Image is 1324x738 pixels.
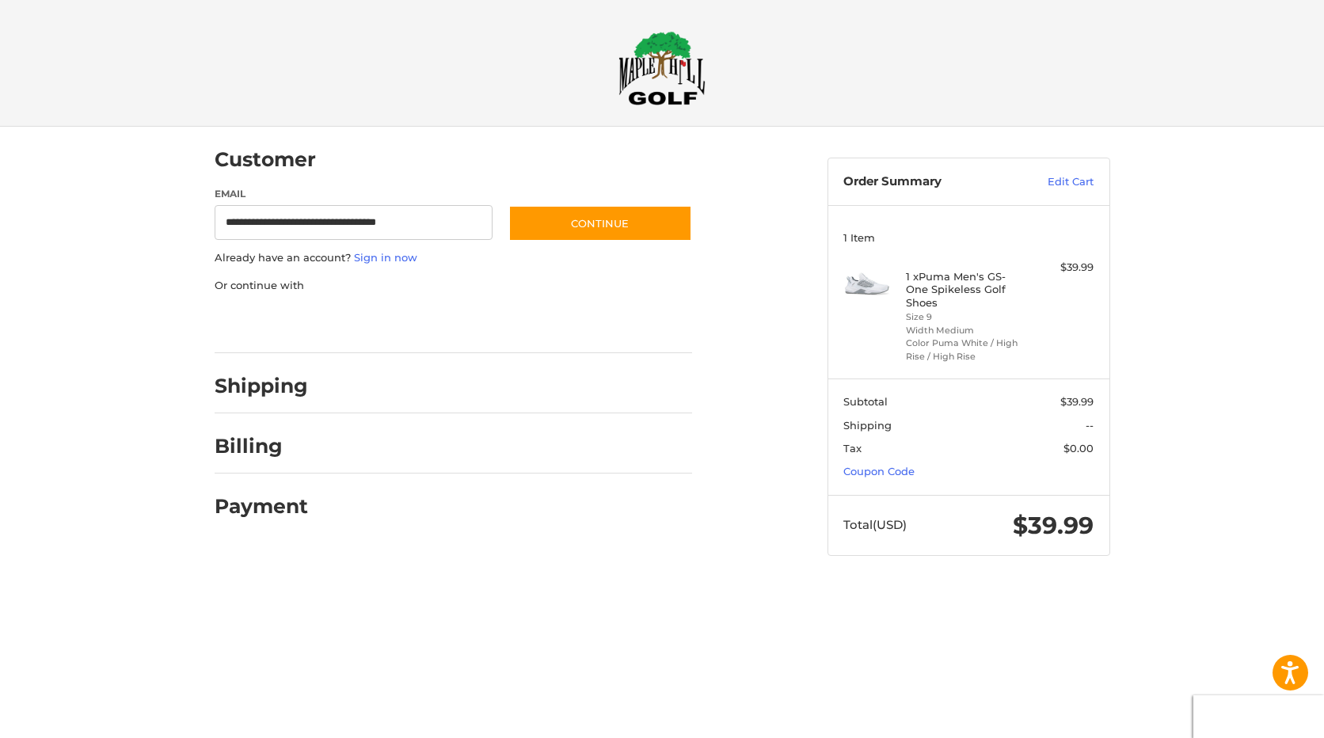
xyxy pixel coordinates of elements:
a: Sign in now [354,251,417,264]
h2: Shipping [215,374,308,398]
span: Total (USD) [843,517,907,532]
span: Tax [843,442,862,455]
li: Width Medium [906,324,1027,337]
span: $0.00 [1063,442,1094,455]
iframe: Google Customer Reviews [1193,695,1324,738]
a: Coupon Code [843,465,915,477]
iframe: PayPal-paypal [209,309,328,337]
h4: 1 x Puma Men's GS-One Spikeless Golf Shoes [906,270,1027,309]
span: $39.99 [1060,395,1094,408]
span: $39.99 [1013,511,1094,540]
iframe: PayPal-paylater [344,309,462,337]
span: -- [1086,419,1094,432]
span: Shipping [843,419,892,432]
p: Already have an account? [215,250,692,266]
a: Edit Cart [1014,174,1094,190]
label: Email [215,187,493,201]
img: Maple Hill Golf [618,31,706,105]
p: Or continue with [215,278,692,294]
div: $39.99 [1031,260,1094,276]
h2: Payment [215,494,308,519]
h3: 1 Item [843,231,1094,244]
li: Color Puma White / High Rise / High Rise [906,337,1027,363]
li: Size 9 [906,310,1027,324]
span: Subtotal [843,395,888,408]
iframe: PayPal-venmo [477,309,596,337]
h3: Order Summary [843,174,1014,190]
h2: Billing [215,434,307,458]
h2: Customer [215,147,316,172]
button: Continue [508,205,692,242]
